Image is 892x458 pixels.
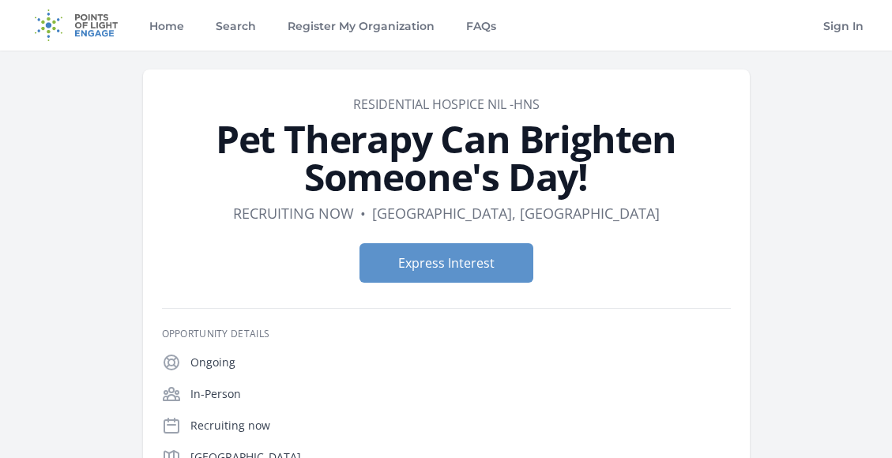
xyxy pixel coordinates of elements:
h3: Opportunity Details [162,328,731,340]
h1: Pet Therapy Can Brighten Someone's Day! [162,120,731,196]
dd: [GEOGRAPHIC_DATA], [GEOGRAPHIC_DATA] [372,202,660,224]
dd: Recruiting now [233,202,354,224]
p: In-Person [190,386,731,402]
a: Residential Hospice NIL -HNS [353,96,540,113]
p: Ongoing [190,355,731,370]
div: • [360,202,366,224]
button: Express Interest [359,243,533,283]
p: Recruiting now [190,418,731,434]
